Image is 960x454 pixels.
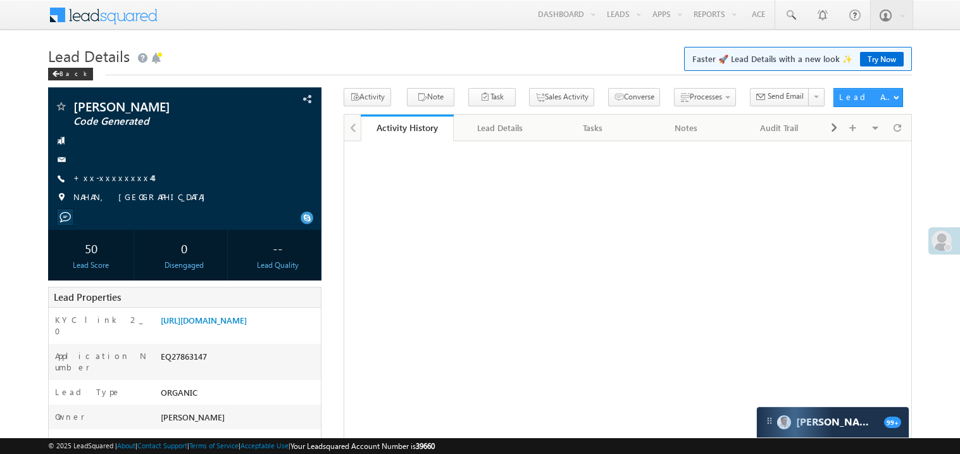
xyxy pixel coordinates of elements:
[48,67,99,78] a: Back
[839,91,893,103] div: Lead Actions
[608,88,660,106] button: Converse
[73,172,153,183] a: +xx-xxxxxxxx44
[690,92,722,101] span: Processes
[51,260,131,271] div: Lead Score
[137,441,187,450] a: Contact Support
[158,386,321,404] div: ORGANIC
[290,441,435,451] span: Your Leadsquared Account Number is
[73,115,243,128] span: Code Generated
[73,191,211,204] span: NAHAN, [GEOGRAPHIC_DATA]
[144,260,224,271] div: Disengaged
[860,52,904,66] a: Try Now
[529,88,594,106] button: Sales Activity
[416,441,435,451] span: 39660
[884,417,901,428] span: 99+
[468,88,516,106] button: Task
[464,120,535,136] div: Lead Details
[650,120,721,136] div: Notes
[117,441,135,450] a: About
[54,291,121,303] span: Lead Properties
[189,441,239,450] a: Terms of Service
[407,88,454,106] button: Note
[756,407,909,438] div: carter-dragCarter[PERSON_NAME]99+
[777,415,791,429] img: Carter
[370,122,444,134] div: Activity History
[55,411,85,422] label: Owner
[161,315,247,325] a: [URL][DOMAIN_NAME]
[557,120,628,136] div: Tasks
[768,91,804,102] span: Send Email
[750,88,809,106] button: Send Email
[743,120,814,136] div: Audit Trail
[48,440,435,452] span: © 2025 LeadSquared | | | | |
[144,236,224,260] div: 0
[361,115,454,141] a: Activity History
[48,68,93,80] div: Back
[240,441,289,450] a: Acceptable Use
[51,236,131,260] div: 50
[344,88,391,106] button: Activity
[55,314,147,337] label: KYC link 2_0
[833,88,903,107] button: Lead Actions
[55,350,147,373] label: Application Number
[733,115,826,141] a: Audit Trail
[48,46,130,66] span: Lead Details
[454,115,547,141] a: Lead Details
[158,350,321,368] div: EQ27863147
[238,260,318,271] div: Lead Quality
[674,88,736,106] button: Processes
[547,115,640,141] a: Tasks
[55,386,121,398] label: Lead Type
[640,115,733,141] a: Notes
[238,236,318,260] div: --
[692,53,904,65] span: Faster 🚀 Lead Details with a new look ✨
[73,100,243,113] span: [PERSON_NAME]
[161,412,225,422] span: [PERSON_NAME]
[764,416,775,426] img: carter-drag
